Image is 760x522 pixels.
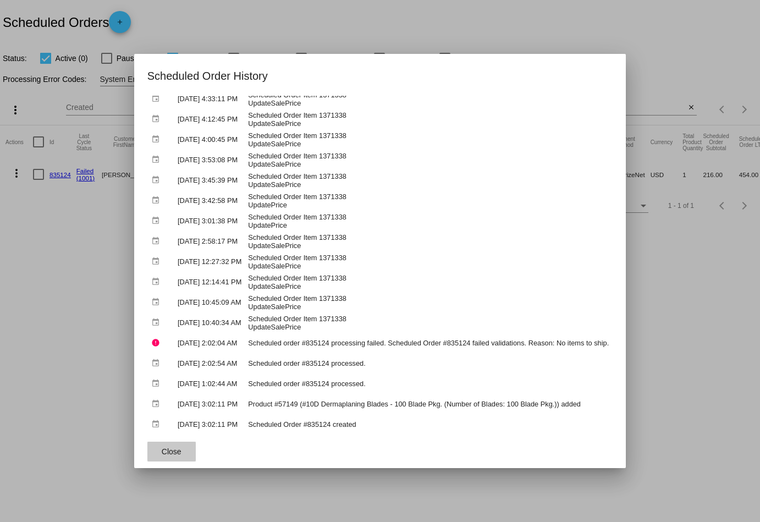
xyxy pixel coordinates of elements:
td: [DATE] 3:53:08 PM [175,150,244,169]
mat-icon: event [151,233,164,250]
mat-icon: event [151,172,164,189]
td: Scheduled Order Item 1371338 UpdateSalePrice [245,232,612,251]
mat-icon: event [151,253,164,270]
td: [DATE] 2:02:04 AM [175,333,244,353]
mat-icon: event [151,375,164,392]
span: Close [162,447,181,456]
mat-icon: event [151,212,164,229]
mat-icon: event [151,395,164,413]
td: Product #57149 (#10D Dermaplaning Blades - 100 Blade Pkg. (Number of Blades: 100 Blade Pkg.)) added [245,394,612,414]
td: [DATE] 2:58:17 PM [175,232,244,251]
mat-icon: event [151,192,164,209]
td: [DATE] 3:01:38 PM [175,211,244,230]
td: [DATE] 4:12:45 PM [175,109,244,129]
td: Scheduled Order Item 1371338 UpdateSalePrice [245,313,612,332]
td: Scheduled Order Item 1371338 UpdateSalePrice [245,89,612,108]
mat-icon: event [151,111,164,128]
td: [DATE] 4:33:11 PM [175,89,244,108]
mat-icon: event [151,273,164,290]
mat-icon: event [151,294,164,311]
td: [DATE] 2:02:54 AM [175,354,244,373]
td: [DATE] 10:45:09 AM [175,293,244,312]
button: Close dialog [147,442,196,461]
td: [DATE] 3:02:11 PM [175,394,244,414]
td: Scheduled Order Item 1371338 UpdatePrice [245,191,612,210]
td: Scheduled order #835124 processed. [245,374,612,393]
td: [DATE] 4:00:45 PM [175,130,244,149]
td: [DATE] 3:45:39 PM [175,171,244,190]
td: Scheduled Order Item 1371338 UpdateSalePrice [245,130,612,149]
mat-icon: event [151,355,164,372]
td: Scheduled Order Item 1371338 UpdateSalePrice [245,252,612,271]
td: Scheduled order #835124 processing failed. Scheduled Order #835124 failed validations. Reason: No... [245,333,612,353]
td: [DATE] 1:02:44 AM [175,374,244,393]
td: Scheduled order #835124 processed. [245,354,612,373]
td: Scheduled Order Item 1371338 UpdateSalePrice [245,293,612,312]
td: [DATE] 12:27:32 PM [175,252,244,271]
td: Scheduled Order #835124 created [245,415,612,434]
td: Scheduled Order Item 1371338 UpdateSalePrice [245,109,612,129]
td: Scheduled Order Item 1371338 UpdateSalePrice [245,272,612,292]
mat-icon: event [151,151,164,168]
td: [DATE] 3:02:11 PM [175,415,244,434]
mat-icon: error [151,334,164,351]
td: [DATE] 10:40:34 AM [175,313,244,332]
td: Scheduled Order Item 1371338 UpdatePrice [245,211,612,230]
td: Scheduled Order Item 1371338 UpdateSalePrice [245,150,612,169]
mat-icon: event [151,90,164,107]
h1: Scheduled Order History [147,67,613,85]
mat-icon: event [151,314,164,331]
td: [DATE] 3:42:58 PM [175,191,244,210]
td: [DATE] 12:14:41 PM [175,272,244,292]
mat-icon: event [151,131,164,148]
mat-icon: event [151,416,164,433]
td: Scheduled Order Item 1371338 UpdateSalePrice [245,171,612,190]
